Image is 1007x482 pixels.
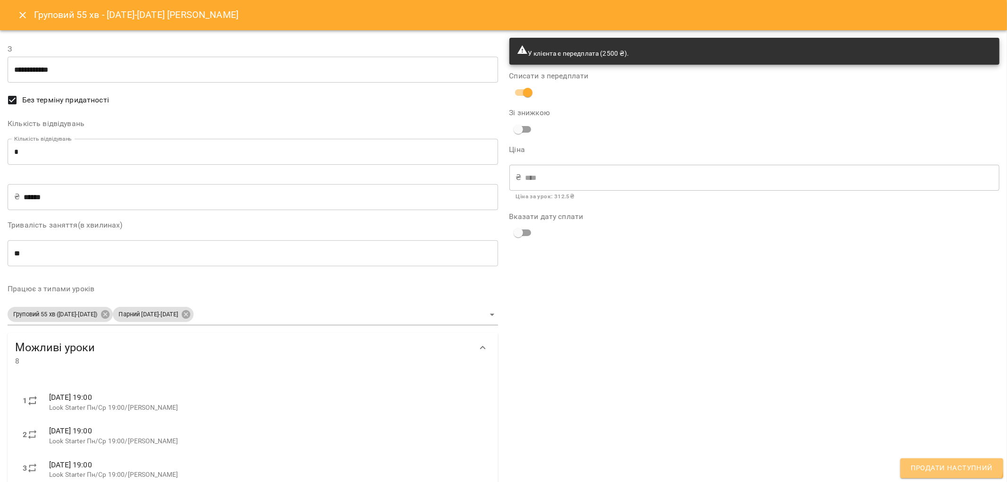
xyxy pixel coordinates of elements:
label: Тривалість заняття(в хвилинах) [8,221,498,229]
label: Зі знижкою [509,109,673,117]
label: Вказати дату сплати [509,213,1000,220]
span: Продати наступний [911,462,993,474]
label: Списати з передплати [509,72,1000,80]
label: 3 [23,463,27,474]
b: Ціна за урок : 312.5 ₴ [516,193,575,200]
div: Парний [DATE]-[DATE] [113,307,194,322]
span: 8 [15,355,472,367]
label: 1 [23,395,27,406]
h6: Груповий 55 хв - [DATE]-[DATE] [PERSON_NAME] [34,8,239,22]
label: Кількість відвідувань [8,120,498,127]
span: Можливі уроки [15,340,472,355]
span: Парний [DATE]-[DATE] [113,310,184,319]
div: Груповий 55 хв ([DATE]-[DATE]) [8,307,113,322]
button: Show more [472,337,494,359]
span: У клієнта є передплата (2500 ₴). [517,50,629,57]
label: 2 [23,429,27,440]
span: Без терміну придатності [22,94,109,106]
p: ₴ [516,172,522,183]
p: Look Starter Пн/Ср 19:00/[PERSON_NAME] [49,403,483,413]
p: Look Starter Пн/Ср 19:00/[PERSON_NAME] [49,470,483,480]
span: [DATE] 19:00 [49,393,92,402]
p: ₴ [14,191,20,203]
span: [DATE] 19:00 [49,426,92,435]
button: Close [11,4,34,26]
div: Груповий 55 хв ([DATE]-[DATE])Парний [DATE]-[DATE] [8,304,498,325]
span: [DATE] 19:00 [49,460,92,469]
label: Ціна [509,146,1000,153]
label: З [8,45,498,53]
p: Look Starter Пн/Ср 19:00/[PERSON_NAME] [49,437,483,446]
button: Продати наступний [900,458,1003,478]
span: Груповий 55 хв ([DATE]-[DATE]) [8,310,103,319]
label: Працює з типами уроків [8,285,498,293]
